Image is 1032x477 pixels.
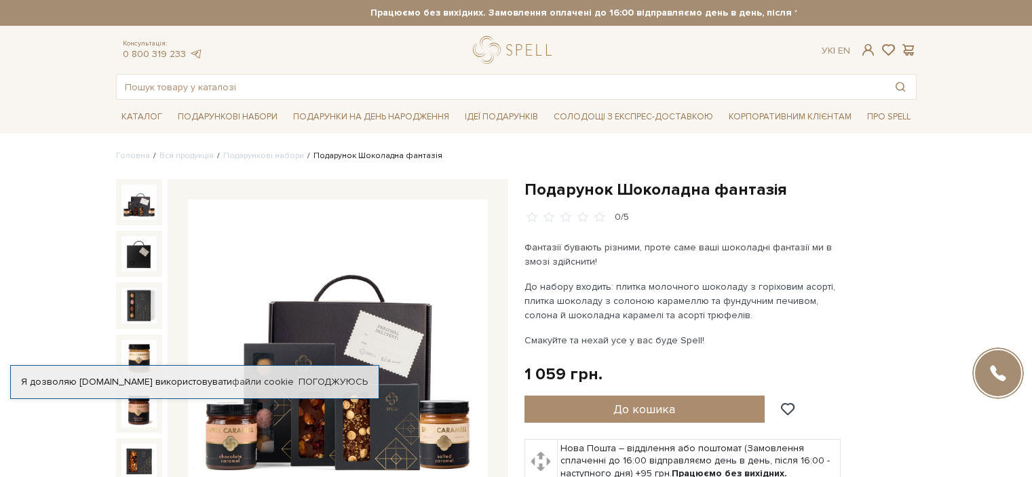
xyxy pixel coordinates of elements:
[121,340,157,375] img: Подарунок Шоколадна фантазія
[723,105,857,128] a: Корпоративним клієнтам
[11,376,379,388] div: Я дозволяю [DOMAIN_NAME] використовувати
[885,75,916,99] button: Пошук товару у каталозі
[121,236,157,271] img: Подарунок Шоколадна фантазія
[121,392,157,427] img: Подарунок Шоколадна фантазія
[121,185,157,220] img: Подарунок Шоколадна фантазія
[615,211,629,224] div: 0/5
[159,151,214,161] a: Вся продукція
[172,107,283,128] span: Подарункові набори
[189,48,203,60] a: telegram
[304,150,442,162] li: Подарунок Шоколадна фантазія
[116,151,150,161] a: Головна
[833,45,835,56] span: |
[223,151,304,161] a: Подарункові набори
[123,39,203,48] span: Консультація:
[459,107,543,128] span: Ідеї подарунків
[524,179,917,200] h1: Подарунок Шоколадна фантазія
[299,376,368,388] a: Погоджуюсь
[524,333,843,347] p: Смакуйте та нехай усе у вас буде Spell!
[524,240,843,269] p: Фантазії бувають різними, проте саме ваші шоколадні фантазії ми в змозі здійснити!
[116,107,168,128] span: Каталог
[123,48,186,60] a: 0 800 319 233
[232,376,294,387] a: файли cookie
[548,105,719,128] a: Солодощі з експрес-доставкою
[524,280,843,322] p: До набору входить: плитка молочного шоколаду з горіховим асорті, плитка шоколаду з солоною караме...
[862,107,916,128] span: Про Spell
[473,36,558,64] a: logo
[288,107,455,128] span: Подарунки на День народження
[613,402,675,417] span: До кошика
[524,364,603,385] div: 1 059 грн.
[524,396,765,423] button: До кошика
[822,45,850,57] div: Ук
[117,75,885,99] input: Пошук товару у каталозі
[838,45,850,56] a: En
[121,288,157,323] img: Подарунок Шоколадна фантазія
